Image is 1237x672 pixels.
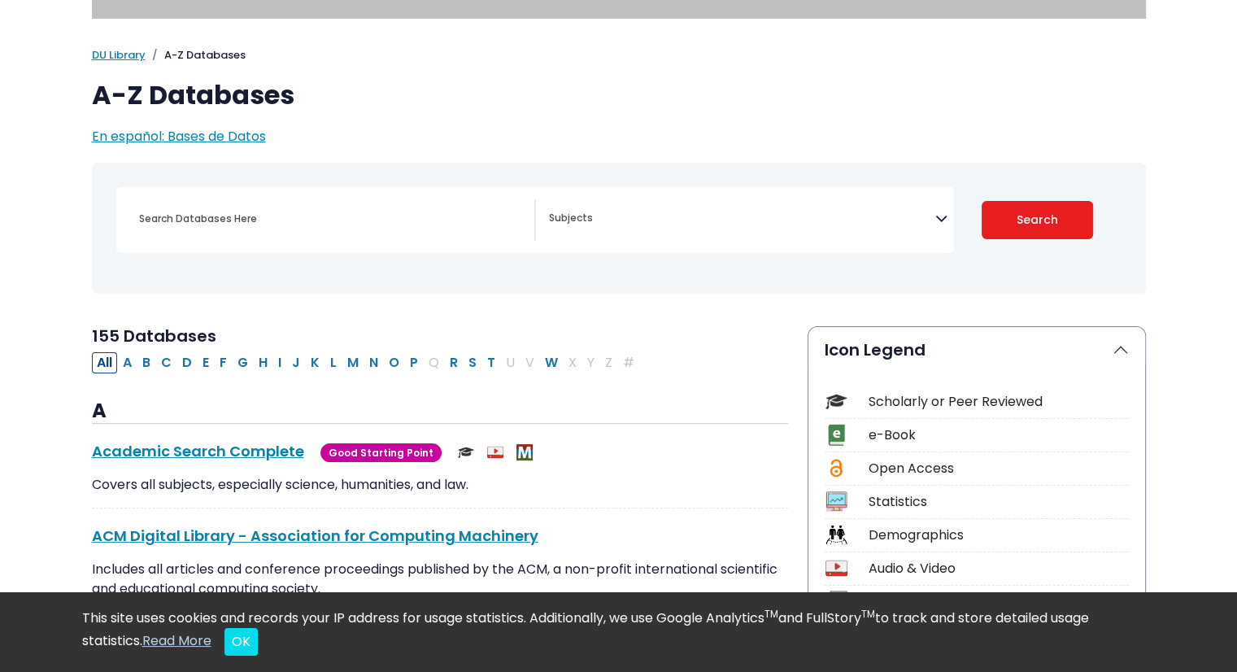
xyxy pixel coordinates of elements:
[254,352,272,373] button: Filter Results H
[320,443,442,462] span: Good Starting Point
[306,352,324,373] button: Filter Results K
[464,352,481,373] button: Filter Results S
[215,352,232,373] button: Filter Results F
[198,352,214,373] button: Filter Results E
[287,352,305,373] button: Filter Results J
[540,352,563,373] button: Filter Results W
[825,491,847,513] img: Icon Statistics
[92,475,788,495] p: Covers all subjects, especially science, humanities, and law.
[825,424,847,446] img: Icon e-Book
[458,444,474,460] img: Scholarly or Peer Reviewed
[325,352,342,373] button: Filter Results L
[405,352,423,373] button: Filter Results P
[825,524,847,546] img: Icon Demographics
[273,352,286,373] button: Filter Results I
[92,47,146,63] a: DU Library
[364,352,383,373] button: Filter Results N
[92,399,788,424] h3: A
[869,526,1129,545] div: Demographics
[384,352,404,373] button: Filter Results O
[177,352,197,373] button: Filter Results D
[482,352,500,373] button: Filter Results T
[487,444,503,460] img: Audio & Video
[826,457,847,479] img: Icon Open Access
[92,352,117,373] button: All
[982,201,1093,239] button: Submit for Search Results
[516,444,533,460] img: MeL (Michigan electronic Library)
[92,47,1146,63] nav: breadcrumb
[92,526,538,546] a: ACM Digital Library - Association for Computing Machinery
[92,163,1146,294] nav: Search filters
[156,352,176,373] button: Filter Results C
[82,609,1156,656] div: This site uses cookies and records your IP address for usage statistics. Additionally, we use Goo...
[825,391,847,412] img: Icon Scholarly or Peer Reviewed
[764,607,778,621] sup: TM
[869,392,1129,412] div: Scholarly or Peer Reviewed
[233,352,253,373] button: Filter Results G
[825,591,847,613] img: Icon Newspapers
[146,47,246,63] li: A-Z Databases
[92,325,216,347] span: 155 Databases
[808,327,1145,373] button: Icon Legend
[869,459,1129,478] div: Open Access
[92,352,641,371] div: Alpha-list to filter by first letter of database name
[869,425,1129,445] div: e-Book
[224,628,258,656] button: Close
[549,213,935,226] textarea: Search
[92,560,788,618] p: Includes all articles and conference proceedings published by the ACM, a non-profit international...
[869,559,1129,578] div: Audio & Video
[92,441,304,461] a: Academic Search Complete
[118,352,137,373] button: Filter Results A
[342,352,364,373] button: Filter Results M
[92,80,1146,111] h1: A-Z Databases
[825,557,847,579] img: Icon Audio & Video
[129,207,534,230] input: Search database by title or keyword
[861,607,875,621] sup: TM
[869,492,1129,512] div: Statistics
[445,352,463,373] button: Filter Results R
[142,631,211,650] a: Read More
[137,352,155,373] button: Filter Results B
[92,127,266,146] a: En español: Bases de Datos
